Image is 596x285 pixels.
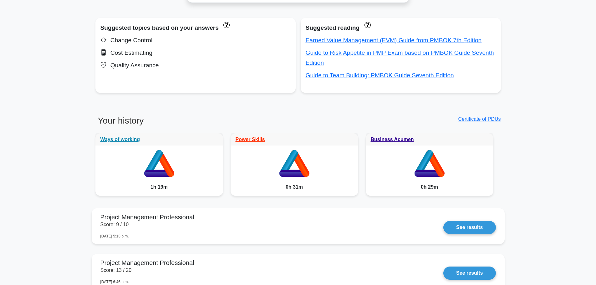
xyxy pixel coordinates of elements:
div: Change Control [100,35,291,45]
a: These topics have been answered less than 50% correct. Topics disapear when you answer questions ... [222,21,230,28]
div: Cost Estimating [100,48,291,58]
a: See results [443,221,496,234]
a: These concepts have been answered less than 50% correct. The guides disapear when you answer ques... [363,21,370,28]
h3: Your history [95,115,294,131]
a: Business Acumen [371,137,414,142]
div: 0h 31m [231,178,358,196]
div: Suggested topics based on your answers [100,23,291,33]
a: Power Skills [236,137,265,142]
div: Suggested reading [306,23,496,33]
a: Earned Value Management (EVM) Guide from PMBOK 7th Edition [306,37,482,43]
div: Quality Assurance [100,60,291,70]
a: Guide to Risk Appetite in PMP Exam based on PMBOK Guide Seventh Edition [306,49,494,66]
a: Certificate of PDUs [458,116,501,122]
a: Ways of working [100,137,140,142]
a: Guide to Team Building: PMBOK Guide Seventh Edition [306,72,454,79]
div: 1h 19m [95,178,223,196]
a: See results [443,267,496,280]
div: 0h 29m [366,178,493,196]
